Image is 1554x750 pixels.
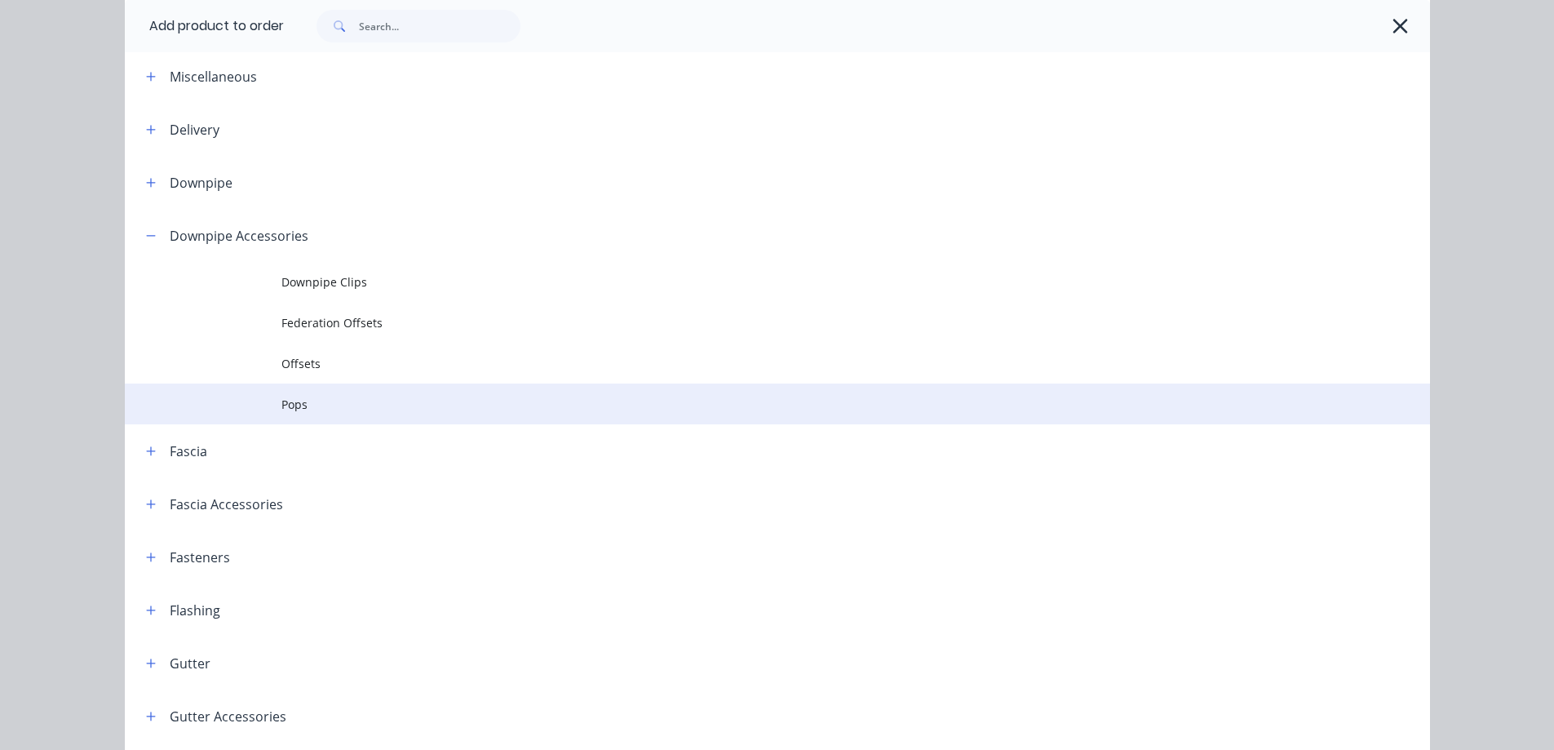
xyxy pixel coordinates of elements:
div: Downpipe Accessories [170,226,308,246]
div: Fasteners [170,548,230,567]
span: Offsets [281,355,1200,372]
div: Flashing [170,601,220,620]
span: Pops [281,396,1200,413]
div: Fascia [170,442,207,461]
span: Federation Offsets [281,314,1200,331]
div: Downpipe [170,173,232,193]
input: Search... [359,10,520,42]
span: Downpipe Clips [281,273,1200,291]
div: Gutter Accessories [170,707,286,726]
div: Delivery [170,120,219,140]
div: Miscellaneous [170,67,257,87]
div: Gutter [170,654,210,673]
div: Fascia Accessories [170,495,283,514]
